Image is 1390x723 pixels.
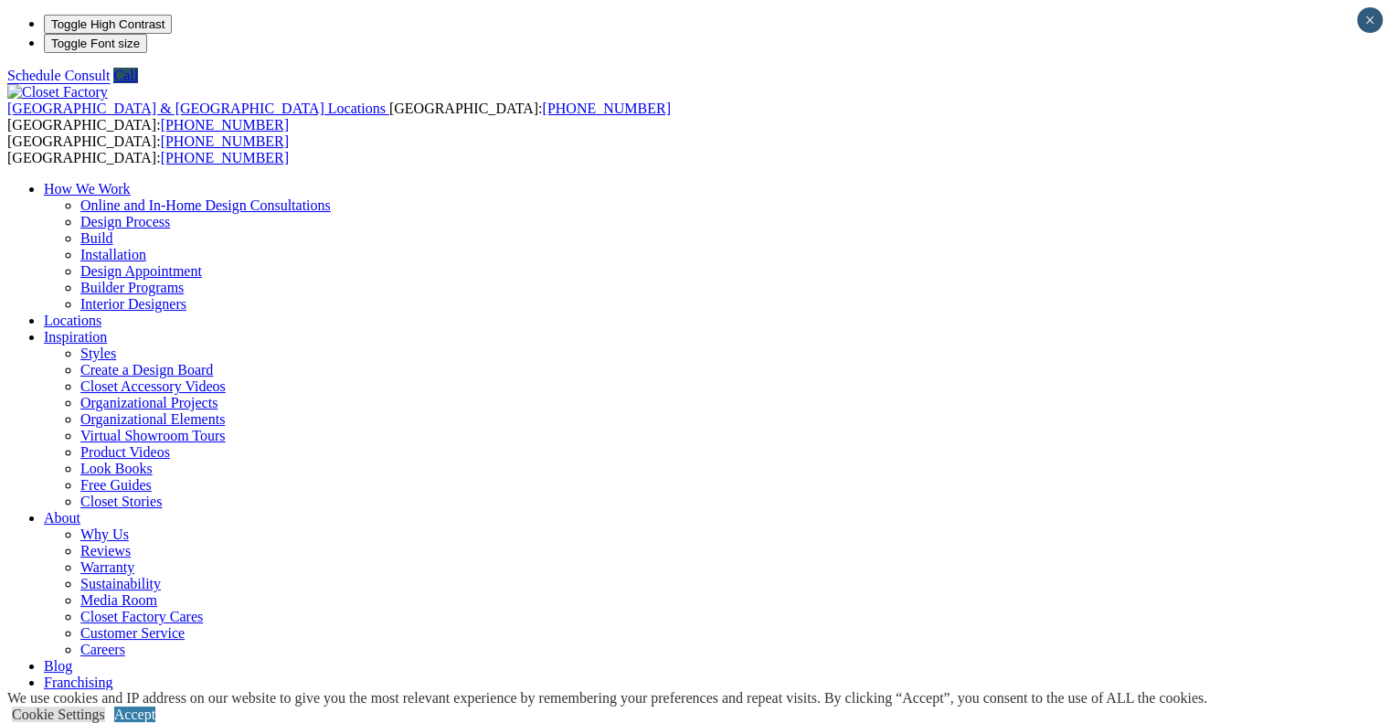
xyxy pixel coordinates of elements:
a: Closet Factory Cares [80,609,203,624]
div: We use cookies and IP address on our website to give you the most relevant experience by remember... [7,690,1207,707]
a: Styles [80,346,116,361]
button: Toggle Font size [44,34,147,53]
a: Design Process [80,214,170,229]
a: Installation [80,247,146,262]
a: Warranty [80,559,134,575]
a: Interior Designers [80,296,186,312]
span: [GEOGRAPHIC_DATA]: [GEOGRAPHIC_DATA]: [7,101,671,133]
a: Organizational Elements [80,411,225,427]
span: [GEOGRAPHIC_DATA] & [GEOGRAPHIC_DATA] Locations [7,101,386,116]
a: Call [113,68,138,83]
a: Closet Accessory Videos [80,378,226,394]
a: Product Videos [80,444,170,460]
a: Look Books [80,461,153,476]
a: Blog [44,658,72,674]
a: Schedule Consult [7,68,110,83]
a: Media Room [80,592,157,608]
a: Online and In-Home Design Consultations [80,197,331,213]
span: Toggle Font size [51,37,140,50]
a: [GEOGRAPHIC_DATA] & [GEOGRAPHIC_DATA] Locations [7,101,389,116]
a: Build [80,230,113,246]
a: Design Appointment [80,263,202,279]
a: Closet Stories [80,494,162,509]
a: How We Work [44,181,131,197]
a: Virtual Showroom Tours [80,428,226,443]
a: About [44,510,80,526]
a: Why Us [80,526,129,542]
a: Accept [114,707,155,722]
a: Sustainability [80,576,161,591]
a: Inspiration [44,329,107,345]
a: [PHONE_NUMBER] [161,117,289,133]
a: Locations [44,313,101,328]
span: [GEOGRAPHIC_DATA]: [GEOGRAPHIC_DATA]: [7,133,289,165]
a: Cookie Settings [12,707,105,722]
button: Toggle High Contrast [44,15,172,34]
button: Close [1357,7,1383,33]
a: Create a Design Board [80,362,213,377]
a: Builder Programs [80,280,184,295]
a: Reviews [80,543,131,558]
a: Customer Service [80,625,185,641]
a: Franchising [44,675,113,690]
a: [PHONE_NUMBER] [161,150,289,165]
a: [PHONE_NUMBER] [542,101,670,116]
a: Organizational Projects [80,395,218,410]
a: Free Guides [80,477,152,493]
a: [PHONE_NUMBER] [161,133,289,149]
span: Toggle High Contrast [51,17,164,31]
a: Careers [80,642,125,657]
img: Closet Factory [7,84,108,101]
